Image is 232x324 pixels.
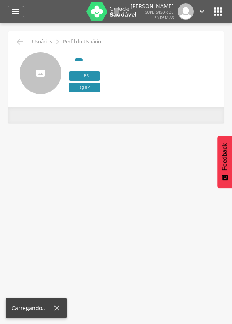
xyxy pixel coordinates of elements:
i:  [212,5,224,18]
i:  [112,7,121,16]
span: Equipe [69,83,100,92]
i:  [11,7,20,16]
div: Carregando... [12,304,52,312]
i:  [53,38,62,46]
i:  [198,7,206,16]
p: [PERSON_NAME] [130,3,174,9]
span: Feedback [221,143,228,171]
a:  [198,3,206,20]
span: Supervisor de Endemias [145,9,174,20]
span: Ubs [69,71,100,81]
p: Perfil do Usuário [63,39,101,45]
a:  [8,6,24,17]
i: Voltar [15,37,24,46]
button: Feedback - Mostrar pesquisa [217,136,232,188]
a:  [112,3,121,20]
p: Usuários [32,39,52,45]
